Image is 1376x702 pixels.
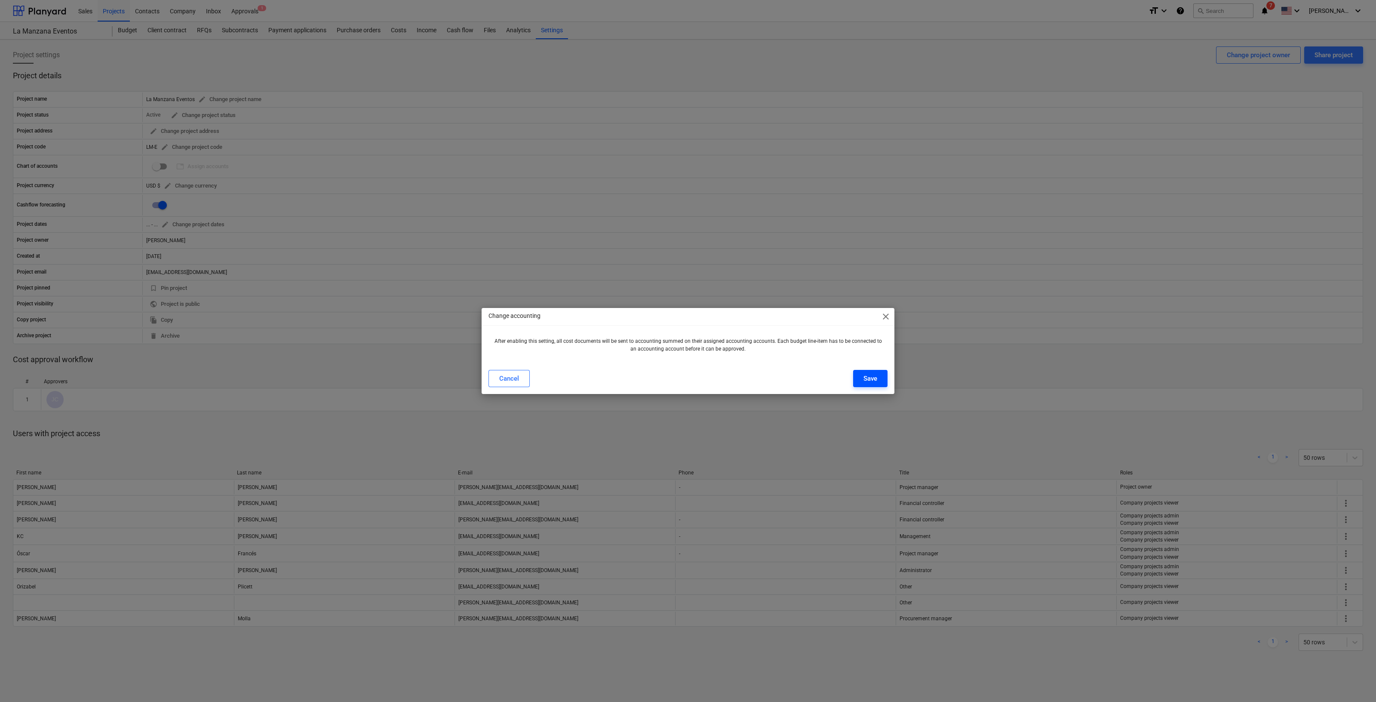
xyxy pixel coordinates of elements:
button: Save [853,370,888,387]
div: Cancel [499,373,519,384]
div: Save [863,373,877,384]
div: Widget de chat [1333,661,1376,702]
button: Cancel [488,370,530,387]
p: After enabling this setting, all cost documents will be sent to accounting summed on their assign... [492,338,884,352]
iframe: Chat Widget [1333,661,1376,702]
span: close [881,311,891,322]
p: Change accounting [488,311,541,320]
